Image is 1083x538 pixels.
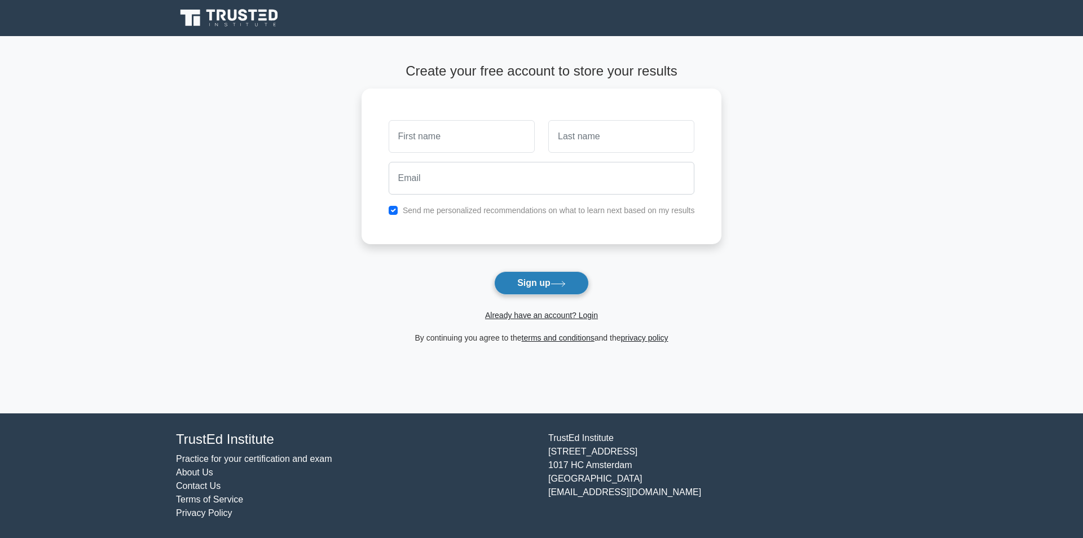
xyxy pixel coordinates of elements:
input: First name [389,120,535,153]
button: Sign up [494,271,589,295]
a: Terms of Service [176,495,243,504]
input: Email [389,162,695,195]
h4: Create your free account to store your results [362,63,722,80]
div: TrustEd Institute [STREET_ADDRESS] 1017 HC Amsterdam [GEOGRAPHIC_DATA] [EMAIL_ADDRESS][DOMAIN_NAME] [541,431,914,520]
a: privacy policy [621,333,668,342]
a: Contact Us [176,481,221,491]
a: terms and conditions [522,333,595,342]
h4: TrustEd Institute [176,431,535,448]
a: About Us [176,468,213,477]
label: Send me personalized recommendations on what to learn next based on my results [403,206,695,215]
input: Last name [548,120,694,153]
a: Already have an account? Login [485,311,598,320]
a: Privacy Policy [176,508,232,518]
a: Practice for your certification and exam [176,454,332,464]
div: By continuing you agree to the and the [355,331,729,345]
